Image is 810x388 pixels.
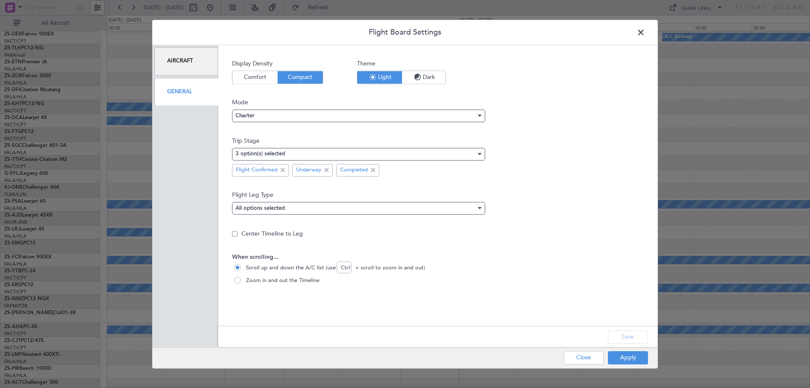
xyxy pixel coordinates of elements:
[357,59,446,68] span: Theme
[152,20,658,45] header: Flight Board Settings
[235,206,285,211] mat-select-trigger: All options selected
[154,78,218,106] div: General
[235,152,285,157] mat-select-trigger: 3 option(s) selected
[232,98,644,107] span: Mode
[241,229,303,238] label: Center Timeline to Leg
[232,71,278,84] button: Comfort
[357,71,402,84] button: Light
[235,113,254,119] span: Charter
[564,351,604,364] button: Close
[296,166,321,175] span: Underway
[243,264,425,272] span: Scroll up and down the A/C list (use Ctrl + scroll to zoom in and out)
[278,71,323,84] button: Compact
[232,136,644,145] span: Trip Stage
[232,59,323,68] span: Display Density
[243,277,319,285] span: Zoom in and out the Timeline
[340,166,368,175] span: Completed
[402,71,445,84] button: Dark
[608,351,648,364] button: Apply
[232,253,644,262] span: When scrolling...
[236,166,278,175] span: Flight Confirmed
[232,190,644,199] span: Flight Leg Type
[154,47,218,76] div: Aircraft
